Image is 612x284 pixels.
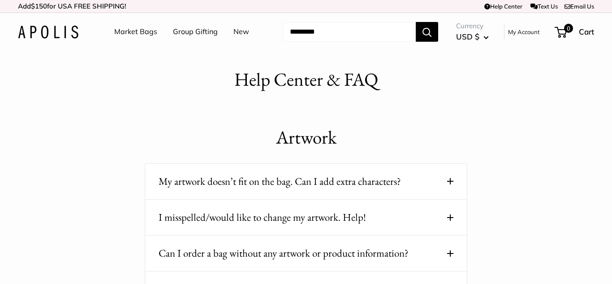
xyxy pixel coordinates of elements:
button: Can I order a bag without any artwork or product information? [159,245,453,262]
span: 0 [564,24,573,33]
a: Text Us [530,3,558,10]
h1: Artwork [145,124,467,151]
a: Email Us [565,3,594,10]
a: Help Center [484,3,522,10]
input: Search... [283,22,416,42]
span: Currency [456,20,489,32]
a: My Account [508,26,540,37]
a: Group Gifting [173,25,218,39]
a: Market Bags [114,25,157,39]
span: USD $ [456,32,479,41]
button: USD $ [456,30,489,44]
a: New [233,25,249,39]
span: Cart [579,27,594,36]
button: Search [416,22,438,42]
img: Apolis [18,26,78,39]
button: I misspelled/would like to change my artwork. Help! [159,209,453,226]
span: $150 [31,2,47,10]
h1: Help Center & FAQ [234,66,378,93]
button: My artwork doesn’t fit on the bag. Can I add extra characters? [159,173,453,190]
a: 0 Cart [556,25,594,39]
